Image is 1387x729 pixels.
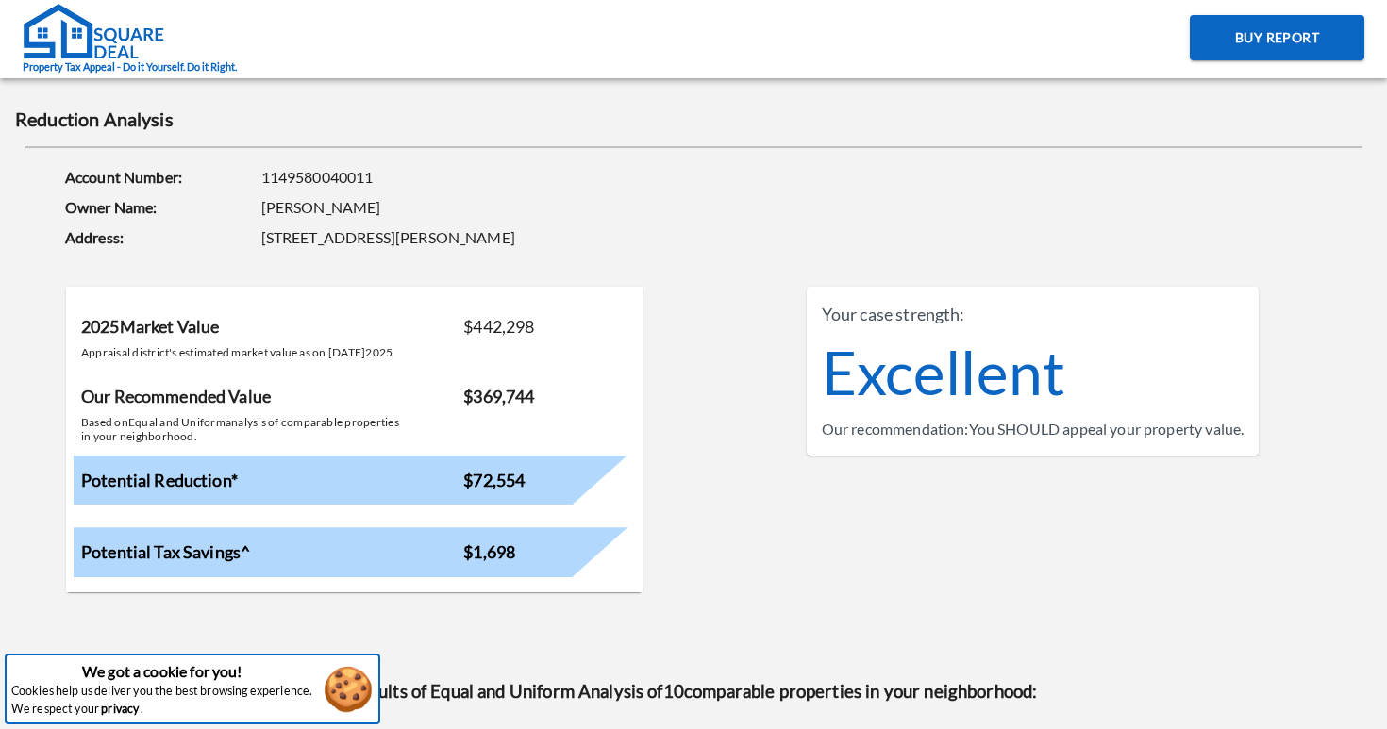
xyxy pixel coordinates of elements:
[241,541,250,562] span: ^
[81,409,407,443] p: Based on Equal and Uniform analysis of comparable properties in your neighborhood.
[81,384,463,443] h3: Our Recommended Value
[1235,29,1319,45] span: Buy Report
[81,340,407,359] p: Appraisal district's estimated market value as on [DATE] 2025
[261,196,1045,219] span: [PERSON_NAME]
[81,468,463,493] h2: Potential Reduction
[463,386,534,406] strong: $369,744
[463,314,627,359] p: $442,298
[261,226,1045,249] span: [STREET_ADDRESS][PERSON_NAME]
[822,302,1245,327] div: Your case strength:
[350,678,1038,704] h3: Results of Equal and Uniform Analysis of 10 comparable properties in your neighborhood:
[81,539,463,565] h2: Potential Tax Savings
[822,327,1245,418] div: Excellent
[65,196,261,219] strong: Owner Name:
[463,541,515,562] strong: $1,698
[11,683,313,718] p: Cookies help us deliver you the best browsing experience. We respect your .
[822,418,1245,440] div: Our recommendation: You SHOULD appeal your property value.
[101,701,139,719] a: privacy
[23,3,237,75] a: Property Tax Appeal - Do it Yourself. Do it Right.
[318,664,378,714] button: Accept cookies
[82,662,242,680] strong: We got a cookie for you!
[1190,15,1364,60] button: Buy Report
[23,3,164,59] img: Square Deal
[65,226,261,249] strong: Address:
[65,166,261,189] strong: Account Number:
[463,470,525,490] strong: $72,554
[81,314,463,359] h3: 2025 Market Value
[15,105,1372,133] h1: Reduction Analysis
[261,166,1045,189] span: 1149580040011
